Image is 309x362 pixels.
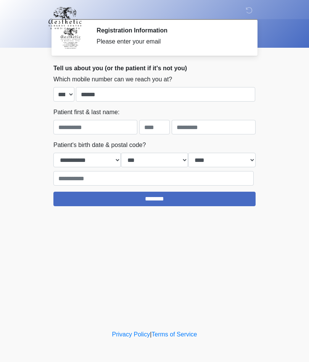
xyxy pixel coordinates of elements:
[53,141,146,150] label: Patient's birth date & postal code?
[97,37,244,46] div: Please enter your email
[53,65,256,72] h2: Tell us about you (or the patient if it's not you)
[46,6,84,30] img: Aesthetic Surgery Centre, PLLC Logo
[151,331,197,338] a: Terms of Service
[59,27,82,50] img: Agent Avatar
[53,75,172,84] label: Which mobile number can we reach you at?
[53,108,119,117] label: Patient first & last name:
[150,331,151,338] a: |
[112,331,150,338] a: Privacy Policy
